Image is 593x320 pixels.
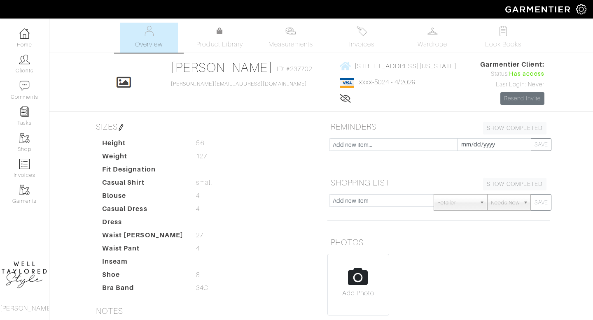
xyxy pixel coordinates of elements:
[349,39,374,49] span: Invoices
[357,26,367,36] img: orders-27d20c2124de7fd6de4e0e44c1d41de31381a507db9b33961299e4e07d508b8c.svg
[118,124,124,131] img: pen-cf24a1663064a2ec1b9c1bd2387e9de7a2fa800b781884d57f21acf72779bad2.png
[96,178,190,191] dt: Casual Shirt
[96,283,190,296] dt: Bra Band
[93,303,315,319] h5: NOTES
[491,195,520,211] span: Needs Now
[500,92,544,105] a: Resend Invite
[485,39,522,49] span: Look Books
[96,191,190,204] dt: Blouse
[262,23,320,53] a: Measurements
[96,204,190,217] dt: Casual Dress
[531,138,551,151] button: SAVE
[96,151,190,165] dt: Weight
[474,23,532,53] a: Look Books
[171,81,307,87] a: [PERSON_NAME][EMAIL_ADDRESS][DOMAIN_NAME]
[418,39,447,49] span: Wardrobe
[483,178,546,190] a: SHOW COMPLETED
[196,39,243,49] span: Product Library
[340,78,354,88] img: visa-934b35602734be37eb7d5d7e5dbcd2044c359bf20a24dc3361ca3fa54326a8a7.png
[355,62,457,70] span: [STREET_ADDRESS][US_STATE]
[327,174,550,191] h5: SHOPPING LIST
[196,138,204,148] span: 5'6
[96,257,190,270] dt: Inseam
[509,70,544,79] span: Has access
[437,195,476,211] span: Retailer
[96,165,190,178] dt: Fit Designation
[196,204,200,214] span: 4
[19,185,30,195] img: garments-icon-b7da505a4dc4fd61783c78ac3ca0ef83fa9d6f193b1c9dc38574b1d14d53ca28.png
[19,54,30,65] img: clients-icon-6bae9207a08558b7cb47a8932f037763ab4055f8c8b6bfacd5dc20c3e0201464.png
[427,26,438,36] img: wardrobe-487a4870c1b7c33e795ec22d11cfc2ed9d08956e64fb3008fe2437562e282088.svg
[404,23,461,53] a: Wardrobe
[196,178,212,188] span: small
[19,81,30,91] img: comment-icon-a0a6a9ef722e966f86d9cbdc48e553b5cf19dbc54f86b18d962a5391bc8f6eb6.png
[96,270,190,283] dt: Shoe
[333,23,390,53] a: Invoices
[196,270,200,280] span: 8
[96,230,190,243] dt: Waist [PERSON_NAME]
[196,191,200,201] span: 4
[329,138,458,151] input: Add new item...
[498,26,509,36] img: todo-9ac3debb85659649dc8f770b8b6100bb5dab4b48dedcbae339e5042a72dfd3cc.svg
[480,70,544,79] div: Status:
[120,23,178,53] a: Overview
[196,230,203,240] span: 27
[285,26,296,36] img: measurements-466bbee1fd09ba9460f595b01e5d73f9e2bff037440d3c8f018324cb6cdf7a4a.svg
[19,133,30,143] img: garments-icon-b7da505a4dc4fd61783c78ac3ca0ef83fa9d6f193b1c9dc38574b1d14d53ca28.png
[96,243,190,257] dt: Waist Pant
[480,60,544,70] span: Garmentier Client:
[96,138,190,151] dt: Height
[501,2,576,16] img: garmentier-logo-header-white-b43fb05a5012e4ada735d5af1a66efaba907eab6374d6393d1fbf88cb4ef424d.png
[277,64,313,74] span: ID: #237702
[359,79,416,86] a: xxxx-5024 - 4/2029
[191,26,249,49] a: Product Library
[480,80,544,89] div: Last Login: Never
[93,118,315,135] h5: SIZES
[96,217,190,230] dt: Dress
[196,283,208,293] span: 34C
[196,243,200,253] span: 4
[340,61,457,71] a: [STREET_ADDRESS][US_STATE]
[196,151,207,161] span: 127
[135,39,163,49] span: Overview
[19,159,30,169] img: orders-icon-0abe47150d42831381b5fb84f609e132dff9fe21cb692f30cb5eec754e2cba89.png
[144,26,154,36] img: basicinfo-40fd8af6dae0f16599ec9e87c0ef1c0a1fdea2edbe929e3d69a839185d80c458.svg
[327,234,550,250] h5: PHOTOS
[19,107,30,117] img: reminder-icon-8004d30b9f0a5d33ae49ab947aed9ed385cf756f9e5892f1edd6e32f2345188e.png
[19,28,30,39] img: dashboard-icon-dbcd8f5a0b271acd01030246c82b418ddd0df26cd7fceb0bd07c9910d44c42f6.png
[576,4,586,14] img: gear-icon-white-bd11855cb880d31180b6d7d6211b90ccbf57a29d726f0c71d8c61bd08dd39cc2.png
[483,122,546,134] a: SHOW COMPLETED
[327,118,550,135] h5: REMINDERS
[171,60,273,75] a: [PERSON_NAME]
[268,39,313,49] span: Measurements
[531,194,551,211] button: SAVE
[329,194,434,207] input: Add new item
